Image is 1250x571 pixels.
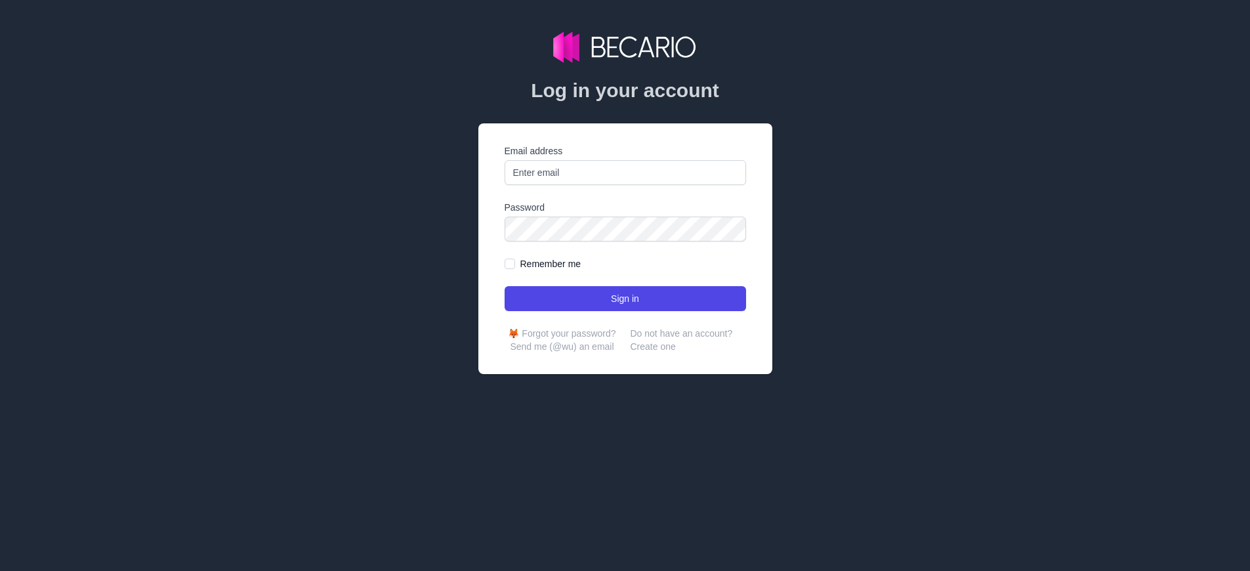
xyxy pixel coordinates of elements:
[505,160,746,185] input: Enter email
[505,286,746,311] button: Sign in
[631,341,676,352] a: Create one
[478,79,772,102] h2: Log in your account
[505,144,746,158] label: Email address
[505,201,746,214] label: Password
[631,327,746,353] div: Do not have an account?
[520,257,581,270] label: Remember me
[553,32,697,63] img: Workflow
[508,328,615,352] span: 🦊 Forgot your password? Send me (@wu) an email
